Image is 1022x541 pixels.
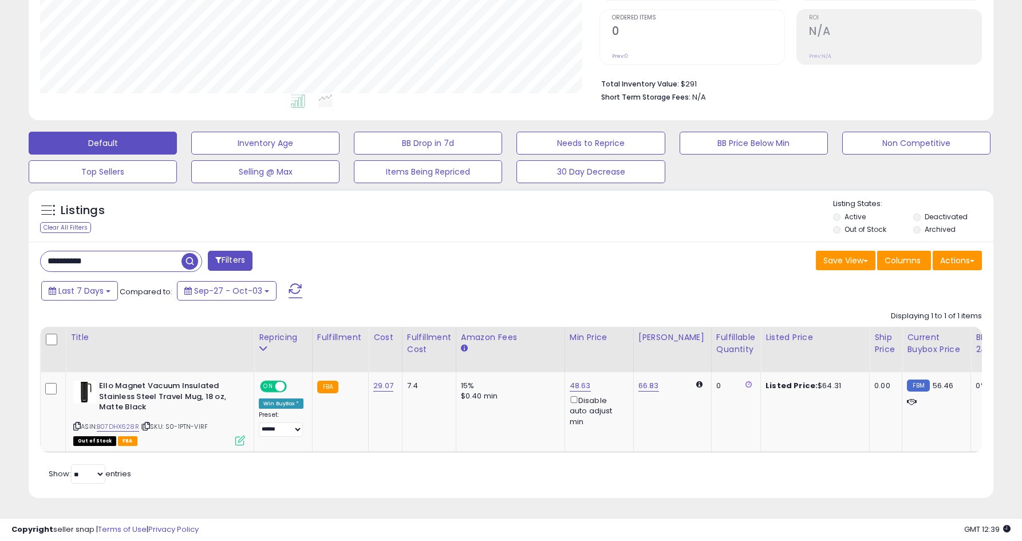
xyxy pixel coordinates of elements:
button: Default [29,132,177,155]
a: B07DHX628R [97,422,139,432]
button: Inventory Age [191,132,340,155]
small: Prev: 0 [612,53,628,60]
span: Show: entries [49,468,131,479]
p: Listing States: [833,199,993,210]
span: FBA [118,436,137,446]
a: 48.63 [570,380,591,392]
button: BB Drop in 7d [354,132,502,155]
button: Non Competitive [842,132,991,155]
span: OFF [285,382,303,392]
button: BB Price Below Min [680,132,828,155]
div: Disable auto adjust min [570,394,625,427]
div: Min Price [570,331,629,343]
li: $291 [601,76,973,90]
span: Compared to: [120,286,172,297]
div: 0 [716,381,752,391]
div: Fulfillment Cost [407,331,451,356]
img: 31hDEh2c09L._SL40_.jpg [73,381,96,404]
label: Active [845,212,866,222]
div: Ship Price [874,331,897,356]
small: FBM [907,380,929,392]
span: All listings that are currently out of stock and unavailable for purchase on Amazon [73,436,116,446]
b: Total Inventory Value: [601,79,679,89]
div: Clear All Filters [40,222,91,233]
button: Filters [208,251,252,271]
span: Ordered Items [612,15,784,21]
h5: Listings [61,203,105,219]
span: 2025-10-11 12:39 GMT [964,524,1011,535]
div: Fulfillable Quantity [716,331,756,356]
div: Current Buybox Price [907,331,966,356]
div: seller snap | | [11,524,199,535]
h2: 0 [612,25,784,40]
div: Preset: [259,411,303,437]
div: Displaying 1 to 1 of 1 items [891,311,982,322]
a: Terms of Use [98,524,147,535]
b: Listed Price: [765,380,818,391]
label: Deactivated [925,212,968,222]
button: Actions [933,251,982,270]
div: 7.4 [407,381,447,391]
span: Columns [885,255,921,266]
span: ON [261,382,275,392]
a: 66.83 [638,380,659,392]
h2: N/A [809,25,981,40]
button: Needs to Reprice [516,132,665,155]
div: Amazon Fees [461,331,560,343]
span: | SKU: S0-1PTN-VIRF [141,422,208,431]
div: 15% [461,381,556,391]
label: Archived [925,224,956,234]
div: Cost [373,331,397,343]
button: 30 Day Decrease [516,160,665,183]
button: Top Sellers [29,160,177,183]
a: 29.07 [373,380,393,392]
button: Last 7 Days [41,281,118,301]
div: 0% [976,381,1013,391]
span: ROI [809,15,981,21]
small: Amazon Fees. [461,343,468,354]
strong: Copyright [11,524,53,535]
small: Prev: N/A [809,53,831,60]
button: Sep-27 - Oct-03 [177,281,277,301]
span: 56.46 [933,380,954,391]
span: N/A [692,92,706,102]
label: Out of Stock [845,224,886,234]
button: Columns [877,251,931,270]
button: Save View [816,251,875,270]
div: Listed Price [765,331,865,343]
div: [PERSON_NAME] [638,331,707,343]
div: 0.00 [874,381,893,391]
div: $64.31 [765,381,861,391]
button: Items Being Repriced [354,160,502,183]
div: ASIN: [73,381,245,444]
span: Sep-27 - Oct-03 [194,285,262,297]
div: Repricing [259,331,307,343]
div: $0.40 min [461,391,556,401]
div: Win BuyBox * [259,398,303,409]
a: Privacy Policy [148,524,199,535]
small: FBA [317,381,338,393]
button: Selling @ Max [191,160,340,183]
b: Ello Magnet Vacuum Insulated Stainless Steel Travel Mug, 18 oz, Matte Black [99,381,238,416]
div: Fulfillment [317,331,364,343]
span: Last 7 Days [58,285,104,297]
b: Short Term Storage Fees: [601,92,690,102]
div: Title [70,331,249,343]
div: BB Share 24h. [976,331,1017,356]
